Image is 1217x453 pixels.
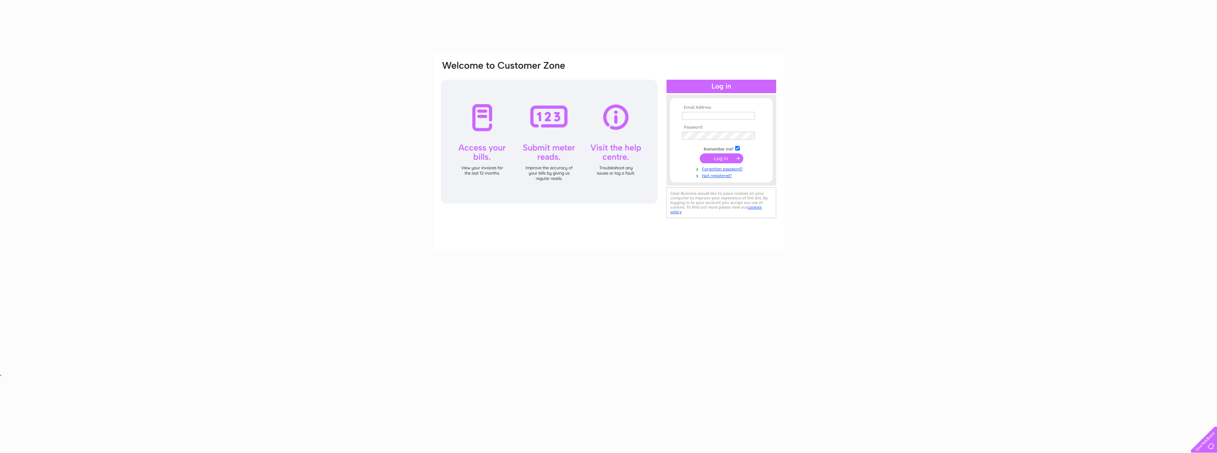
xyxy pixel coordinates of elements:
th: Email Address: [680,105,762,110]
td: Remember me? [680,145,762,152]
div: Clear Business would like to place cookies on your computer to improve your experience of the sit... [667,187,776,218]
a: Not registered? [682,172,762,179]
a: Forgotten password? [682,165,762,172]
th: Password: [680,125,762,130]
a: cookies policy [670,205,762,214]
input: Submit [700,153,743,163]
